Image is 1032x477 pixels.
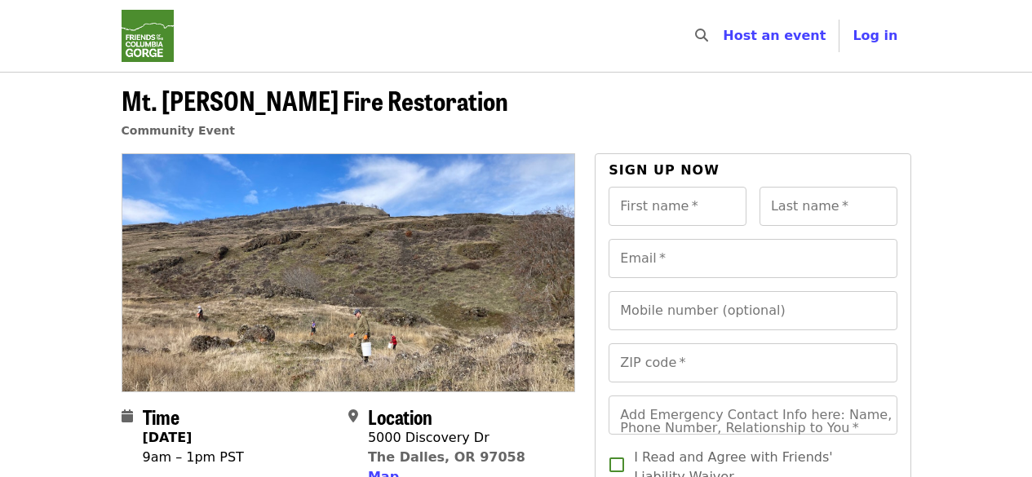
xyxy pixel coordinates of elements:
[609,239,897,278] input: Email
[609,162,720,178] span: Sign up now
[143,402,179,431] span: Time
[122,124,235,137] a: Community Event
[760,187,897,226] input: Last name
[718,16,731,55] input: Search
[122,409,133,424] i: calendar icon
[609,395,897,435] input: Add Emergency Contact Info here: Name, Phone Number, Relationship to You
[839,20,910,52] button: Log in
[723,28,826,43] a: Host an event
[122,10,174,62] img: Friends Of The Columbia Gorge - Home
[695,28,708,43] i: search icon
[609,343,897,382] input: ZIP code
[609,291,897,330] input: Mobile number (optional)
[122,154,575,391] img: Mt. Ulka Fire Restoration organized by Friends Of The Columbia Gorge
[348,409,358,424] i: map-marker-alt icon
[143,448,244,467] div: 9am – 1pm PST
[122,81,508,119] span: Mt. [PERSON_NAME] Fire Restoration
[368,428,525,448] div: 5000 Discovery Dr
[143,430,193,445] strong: [DATE]
[368,449,525,465] a: The Dalles, OR 97058
[853,28,897,43] span: Log in
[368,402,432,431] span: Location
[609,187,746,226] input: First name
